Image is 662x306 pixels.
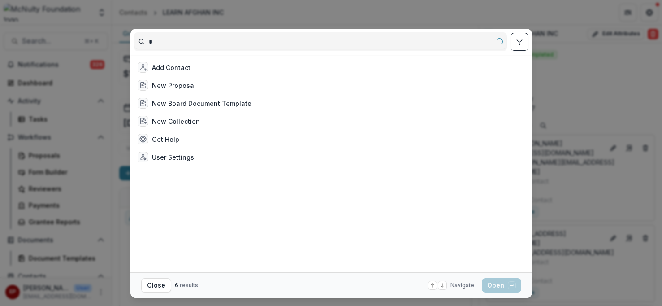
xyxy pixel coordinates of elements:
[175,282,178,289] span: 6
[152,153,194,162] div: User Settings
[152,99,251,108] div: New Board Document Template
[152,117,200,126] div: New Collection
[152,63,190,72] div: Add Contact
[450,281,474,289] span: Navigate
[180,282,198,289] span: results
[482,278,521,293] button: Open
[152,135,179,144] div: Get Help
[141,278,171,293] button: Close
[152,81,196,90] div: New Proposal
[511,33,528,51] button: toggle filters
